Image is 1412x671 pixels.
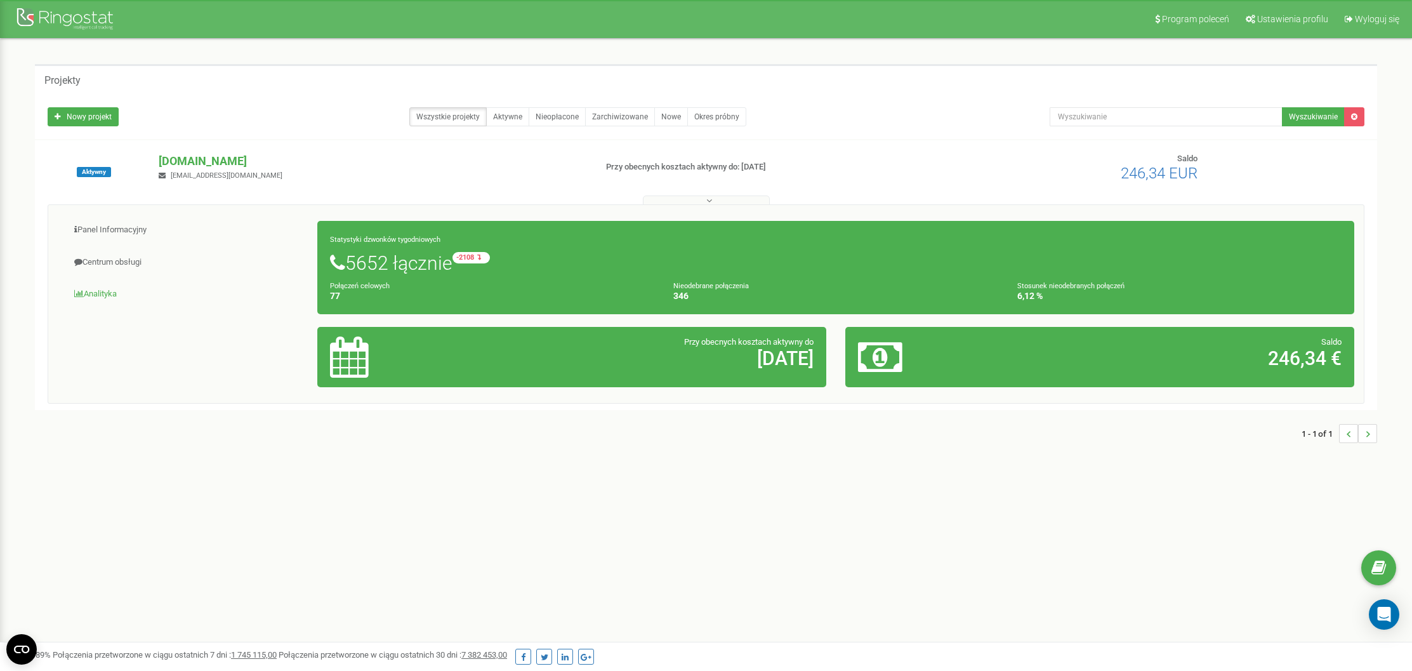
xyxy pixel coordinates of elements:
span: Połączenia przetworzone w ciągu ostatnich 7 dni : [53,650,277,660]
a: Centrum obsługi [58,247,318,278]
span: Program poleceń [1162,14,1229,24]
h4: 346 [673,291,998,301]
input: Wyszukiwanie [1050,107,1283,126]
h2: 246,34 € [1026,348,1342,369]
span: Ustawienia profilu [1257,14,1328,24]
a: Nowy projekt [48,107,119,126]
a: Panel Informacyjny [58,215,318,246]
a: Okres próbny [687,107,746,126]
h5: Projekty [44,75,81,86]
p: [DOMAIN_NAME] [159,153,585,169]
h2: [DATE] [498,348,814,369]
h4: 6,12 % [1017,291,1342,301]
div: Open Intercom Messenger [1369,599,1399,630]
a: Nowe [654,107,688,126]
small: Stosunek nieodebranych połączeń [1017,282,1125,290]
span: Połączenia przetworzone w ciągu ostatnich 30 dni : [279,650,507,660]
span: Przy obecnych kosztach aktywny do [684,337,814,347]
u: 7 382 453,00 [461,650,507,660]
a: Wszystkie projekty [409,107,487,126]
small: Statystyki dzwonków tygodniowych [330,236,440,244]
span: [EMAIL_ADDRESS][DOMAIN_NAME] [171,171,282,180]
span: Saldo [1321,337,1342,347]
small: Nieodebrane połączenia [673,282,749,290]
a: Nieopłacone [529,107,586,126]
a: Aktywne [486,107,529,126]
span: Saldo [1177,154,1198,163]
button: Open CMP widget [6,634,37,665]
a: Analityka [58,279,318,310]
a: Zarchiwizowane [585,107,655,126]
span: 246,34 EUR [1121,164,1198,182]
small: Połączeń celowych [330,282,390,290]
p: Przy obecnych kosztach aktywny do: [DATE] [606,161,921,173]
button: Wyszukiwanie [1282,107,1345,126]
span: Wyloguj się [1355,14,1399,24]
nav: ... [1302,411,1377,456]
small: -2108 [452,252,490,263]
span: 1 - 1 of 1 [1302,424,1339,443]
span: Aktywny [77,167,111,177]
h1: 5652 łącznie [330,252,1342,274]
h4: 77 [330,291,654,301]
u: 1 745 115,00 [231,650,277,660]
